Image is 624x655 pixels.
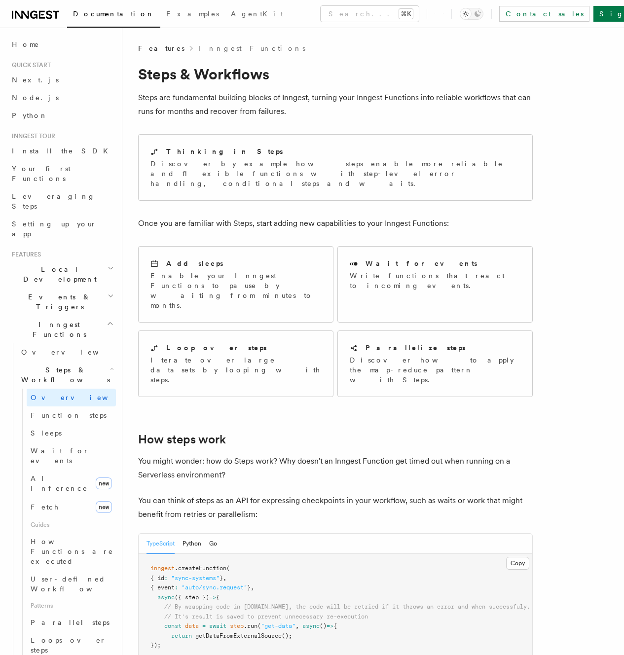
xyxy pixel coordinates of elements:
[166,146,283,156] h2: Thinking in Steps
[295,622,299,629] span: ,
[27,497,116,517] a: Fetchnew
[175,584,178,591] span: :
[150,355,321,385] p: Iterate over large datasets by looping with steps.
[31,474,88,492] span: AI Inference
[31,394,132,401] span: Overview
[198,43,305,53] a: Inngest Functions
[157,594,175,601] span: async
[8,160,116,187] a: Your first Functions
[27,570,116,598] a: User-defined Workflows
[138,217,533,230] p: Once you are familiar with Steps, start adding new capabilities to your Inngest Functions:
[8,187,116,215] a: Leveraging Steps
[138,134,533,201] a: Thinking in StepsDiscover by example how steps enable more reliable and flexible functions with s...
[27,614,116,631] a: Parallel steps
[209,594,216,601] span: =>
[247,584,251,591] span: }
[321,6,419,22] button: Search...⌘K
[223,575,226,582] span: ,
[12,94,59,102] span: Node.js
[150,584,175,591] span: { event
[67,3,160,28] a: Documentation
[209,534,217,554] button: Go
[31,429,62,437] span: Sleeps
[27,442,116,470] a: Wait for events
[27,517,116,533] span: Guides
[350,271,520,291] p: Write functions that react to incoming events.
[138,246,333,323] a: Add sleepsEnable your Inngest Functions to pause by waiting from minutes to months.
[244,622,257,629] span: .run
[209,622,226,629] span: await
[251,584,254,591] span: ,
[21,348,123,356] span: Overview
[27,389,116,406] a: Overview
[366,343,466,353] h2: Parallelize steps
[175,594,209,601] span: ({ step })
[8,89,116,107] a: Node.js
[8,215,116,243] a: Setting up your app
[302,622,320,629] span: async
[12,147,114,155] span: Install the SDK
[31,411,107,419] span: Function steps
[17,343,116,361] a: Overview
[27,424,116,442] a: Sleeps
[183,534,201,554] button: Python
[8,264,108,284] span: Local Development
[31,538,113,565] span: How Functions are executed
[150,271,321,310] p: Enable your Inngest Functions to pause by waiting from minutes to months.
[138,433,226,446] a: How steps work
[220,575,223,582] span: }
[171,575,220,582] span: "sync-systems"
[17,361,116,389] button: Steps & Workflows
[166,10,219,18] span: Examples
[366,258,477,268] h2: Wait for events
[8,320,107,339] span: Inngest Functions
[8,316,116,343] button: Inngest Functions
[337,246,533,323] a: Wait for eventsWrite functions that react to incoming events.
[8,71,116,89] a: Next.js
[8,107,116,124] a: Python
[17,365,110,385] span: Steps & Workflows
[231,10,283,18] span: AgentKit
[150,565,175,572] span: inngest
[138,91,533,118] p: Steps are fundamental building blocks of Inngest, turning your Inngest Functions into reliable wo...
[12,76,59,84] span: Next.js
[282,632,292,639] span: ();
[27,598,116,614] span: Patterns
[506,557,529,570] button: Copy
[31,503,59,511] span: Fetch
[171,632,192,639] span: return
[226,565,230,572] span: (
[8,288,116,316] button: Events & Triggers
[202,622,206,629] span: =
[225,3,289,27] a: AgentKit
[230,622,244,629] span: step
[8,260,116,288] button: Local Development
[333,622,337,629] span: {
[31,575,119,593] span: User-defined Workflows
[27,406,116,424] a: Function steps
[257,622,261,629] span: (
[8,61,51,69] span: Quick start
[96,477,112,489] span: new
[12,192,95,210] span: Leveraging Steps
[138,494,533,521] p: You can think of steps as an API for expressing checkpoints in your workflow, such as waits or wo...
[195,632,282,639] span: getDataFromExternalSource
[12,111,48,119] span: Python
[166,343,267,353] h2: Loop over steps
[8,251,41,258] span: Features
[164,622,182,629] span: const
[138,330,333,397] a: Loop over stepsIterate over large datasets by looping with steps.
[147,534,175,554] button: TypeScript
[150,575,164,582] span: { id
[261,622,295,629] span: "get-data"
[327,622,333,629] span: =>
[12,165,71,182] span: Your first Functions
[164,575,168,582] span: :
[175,565,226,572] span: .createFunction
[8,292,108,312] span: Events & Triggers
[138,65,533,83] h1: Steps & Workflows
[138,43,184,53] span: Features
[216,594,220,601] span: {
[150,642,161,649] span: });
[12,39,39,49] span: Home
